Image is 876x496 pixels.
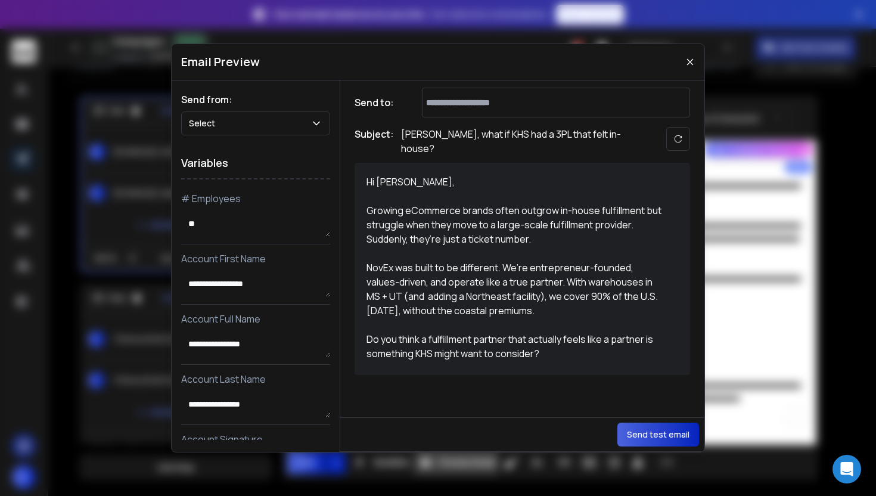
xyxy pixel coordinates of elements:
p: Account Signature [181,432,330,447]
h1: Send from: [181,92,330,107]
p: Account First Name [181,252,330,266]
p: Account Full Name [181,312,330,326]
p: [PERSON_NAME], what if KHS had a 3PL that felt in-house? [401,127,639,156]
h1: Subject: [355,127,394,156]
div: Hi [PERSON_NAME], [366,175,664,189]
button: Send test email [617,423,699,447]
h1: Send to: [355,95,402,110]
div: Do you think a fulfillment partner that actually feels like a partner is something KHS might want... [366,332,664,361]
p: Select [189,117,220,129]
div: Open Intercom Messenger [832,455,861,483]
h1: Email Preview [181,54,260,70]
p: Account Last Name [181,372,330,386]
h1: Variables [181,147,330,179]
div: Growing eCommerce brands often outgrow in-house fulfillment but struggle when they move to a larg... [366,203,664,246]
div: NovEx was built to be different. We’re entrepreneur-founded, values-driven, and operate like a tr... [366,261,664,318]
p: # Employees [181,191,330,206]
